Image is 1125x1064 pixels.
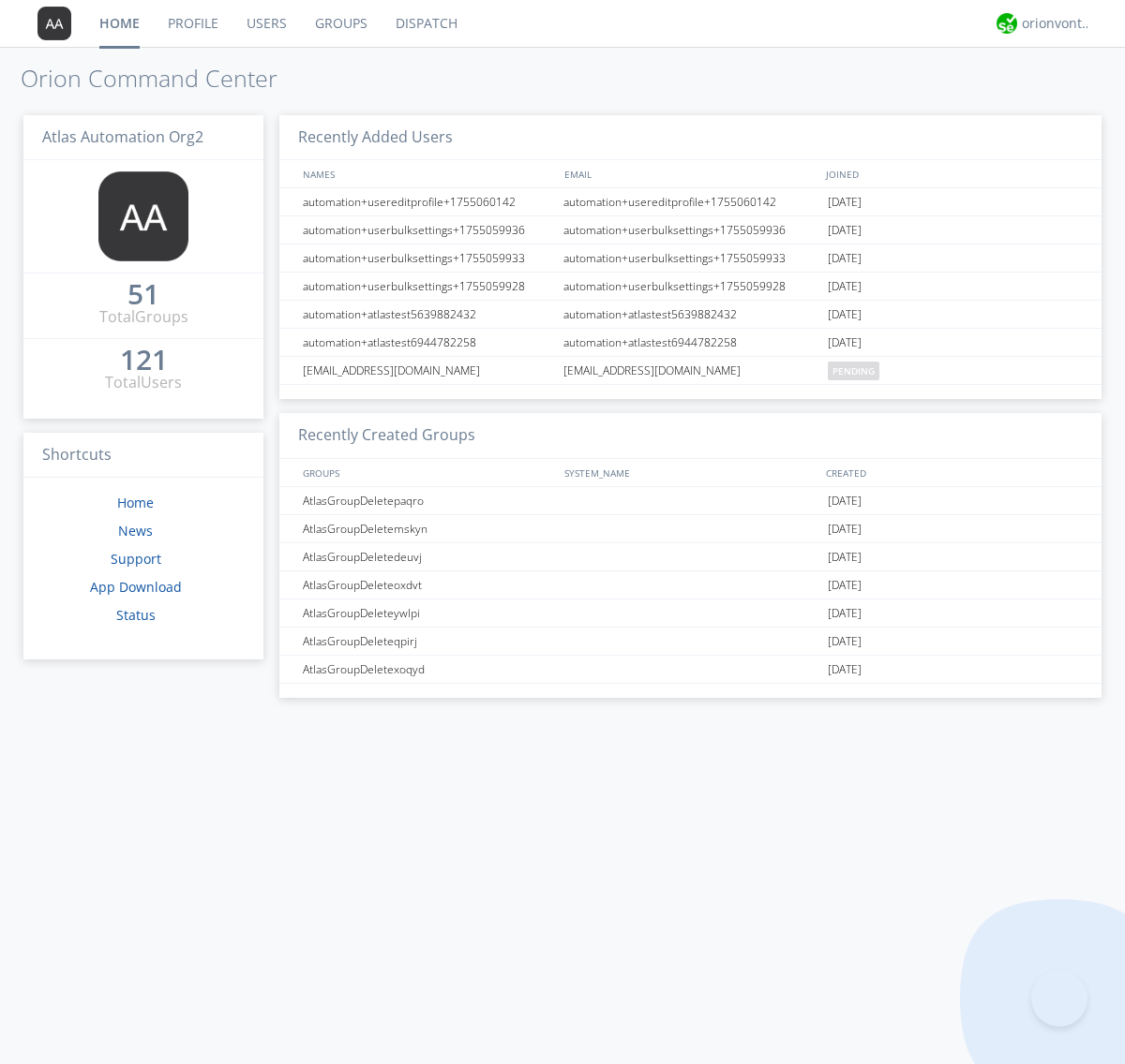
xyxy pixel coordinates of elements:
[279,413,1102,459] h3: Recently Created Groups
[828,543,862,571] span: [DATE]
[127,285,159,303] div: 51
[298,357,558,384] div: [EMAIL_ADDRESS][DOMAIN_NAME]
[279,115,1102,161] h3: Recently Added Users
[279,273,1102,301] a: automation+userbulksettings+1755059928automation+userbulksettings+1755059928[DATE]
[298,543,558,570] div: AtlasGroupDeletedeuvj
[298,628,558,655] div: AtlasGroupDeleteqpirj
[828,273,862,301] span: [DATE]
[559,329,823,356] div: automation+atlastest6944782258
[279,571,1102,599] a: AtlasGroupDeleteoxdvt[DATE]
[828,329,862,357] span: [DATE]
[279,357,1102,385] a: [EMAIL_ADDRESS][DOMAIN_NAME][EMAIL_ADDRESS][DOMAIN_NAME]pending
[127,285,159,306] a: 51
[298,301,558,328] div: automation+atlastest5639882432
[298,599,558,627] div: AtlasGroupDeleteywlpi
[279,329,1102,357] a: automation+atlastest6944782258automation+atlastest6944782258[DATE]
[279,487,1102,515] a: AtlasGroupDeletepaqro[DATE]
[298,329,558,356] div: automation+atlastest6944782258
[118,522,153,539] a: News
[111,550,161,568] a: Support
[298,487,558,514] div: AtlasGroupDeletepaqro
[279,188,1102,216] a: automation+usereditprofile+1755060142automation+usereditprofile+1755060142[DATE]
[279,244,1102,273] a: automation+userbulksettings+1755059933automation+userbulksettings+1755059933[DATE]
[99,306,188,328] div: Total Groups
[559,301,823,328] div: automation+atlastest5639882432
[559,273,823,300] div: automation+userbulksettings+1755059928
[298,571,558,598] div: AtlasGroupDeleteoxdvt
[828,599,862,628] span: [DATE]
[298,273,558,300] div: automation+userbulksettings+1755059928
[279,216,1102,244] a: automation+userbulksettings+1755059936automation+userbulksettings+1755059936[DATE]
[828,188,862,216] span: [DATE]
[821,459,1084,486] div: CREATED
[559,216,823,244] div: automation+userbulksettings+1755059936
[997,13,1017,34] img: 29d36aed6fa347d5a1537e7736e6aa13
[298,515,558,542] div: AtlasGroupDeletemskyn
[559,244,823,272] div: automation+userbulksettings+1755059933
[828,487,862,515] span: [DATE]
[828,301,862,329] span: [DATE]
[828,656,862,684] span: [DATE]
[37,7,71,40] img: 373638.png
[42,126,203,147] span: Atlas Automation Org2
[117,494,154,511] a: Home
[279,599,1102,628] a: AtlasGroupDeleteywlpi[DATE]
[828,628,862,656] span: [DATE]
[560,160,821,187] div: EMAIL
[90,578,182,596] a: App Download
[559,188,823,215] div: automation+usereditprofile+1755060142
[105,372,182,393] div: Total Users
[828,571,862,599] span: [DATE]
[279,543,1102,571] a: AtlasGroupDeletedeuvj[DATE]
[828,362,879,380] span: pending
[560,459,821,486] div: SYSTEM_NAME
[559,357,823,384] div: [EMAIL_ADDRESS][DOMAIN_NAME]
[279,656,1102,684] a: AtlasGroupDeletexoqyd[DATE]
[298,244,558,272] div: automation+userbulksettings+1755059933
[1022,14,1092,33] div: orionvontas+atlas+automation+org2
[298,160,555,187] div: NAMES
[120,350,168,372] a: 121
[828,244,862,273] span: [DATE]
[298,656,558,683] div: AtlasGroupDeletexoqyd
[279,628,1102,656] a: AtlasGroupDeleteqpirj[DATE]
[298,459,555,486] div: GROUPS
[298,188,558,215] div: automation+usereditprofile+1755060142
[828,515,862,543] span: [DATE]
[298,216,558,244] div: automation+userbulksettings+1755059936
[821,160,1084,187] div: JOINED
[279,515,1102,543] a: AtlasGroupDeletemskyn[DATE]
[98,171,188,261] img: 373638.png
[23,433,263,479] h3: Shortcuts
[828,216,862,244] span: [DATE]
[120,350,168,369] div: 121
[116,606,156,624] a: Status
[1031,970,1087,1027] iframe: Toggle Customer Support
[279,301,1102,329] a: automation+atlastest5639882432automation+atlastest5639882432[DATE]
